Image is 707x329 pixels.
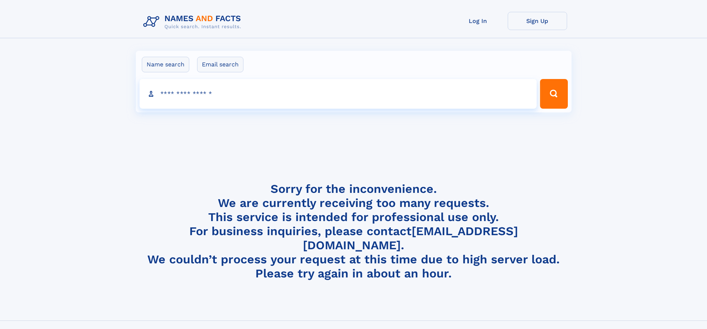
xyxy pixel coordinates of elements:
[140,79,537,109] input: search input
[142,57,189,72] label: Name search
[197,57,243,72] label: Email search
[508,12,567,30] a: Sign Up
[303,224,518,252] a: [EMAIL_ADDRESS][DOMAIN_NAME]
[540,79,567,109] button: Search Button
[140,12,247,32] img: Logo Names and Facts
[140,182,567,281] h4: Sorry for the inconvenience. We are currently receiving too many requests. This service is intend...
[448,12,508,30] a: Log In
